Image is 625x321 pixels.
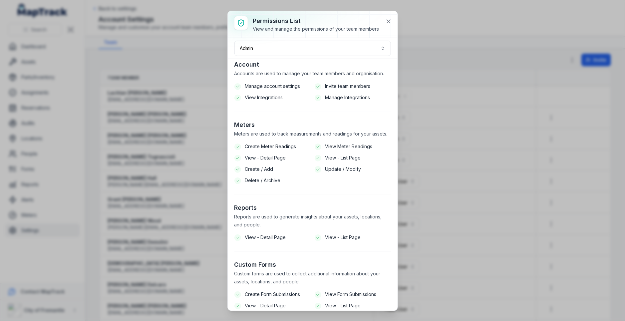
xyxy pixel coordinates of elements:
span: View - List Page [325,155,361,161]
h3: Permissions List [253,16,379,26]
h3: Custom Forms [234,260,391,269]
span: View Form Submissions [325,291,377,298]
span: View Integrations [245,94,283,101]
span: Reports are used to generate insights about your assets, locations, and people. [234,214,382,227]
span: Manage account settings [245,83,300,90]
span: View Meter Readings [325,143,373,150]
span: Meters are used to track measurements and readings for your assets. [234,131,388,137]
span: Delete / Archive [245,177,281,184]
span: View - List Page [325,302,361,309]
button: Admin [234,41,391,56]
span: Invite team members [325,83,371,90]
span: Create / Add [245,166,273,172]
h3: Reports [234,203,391,212]
span: View - Detail Page [245,234,286,241]
span: Manage Integrations [325,94,370,101]
span: View - Detail Page [245,155,286,161]
span: Custom forms are used to collect additional information about your assets, locations, and people. [234,271,381,284]
span: View - List Page [325,234,361,241]
div: View and manage the permissions of your team members [253,26,379,32]
span: Accounts are used to manage your team members and organisation. [234,71,384,76]
span: Create Meter Readings [245,143,296,150]
h3: Account [234,60,391,69]
span: Update / Modify [325,166,361,172]
span: View - Detail Page [245,302,286,309]
h3: Meters [234,120,391,130]
span: Create Form Submissions [245,291,300,298]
